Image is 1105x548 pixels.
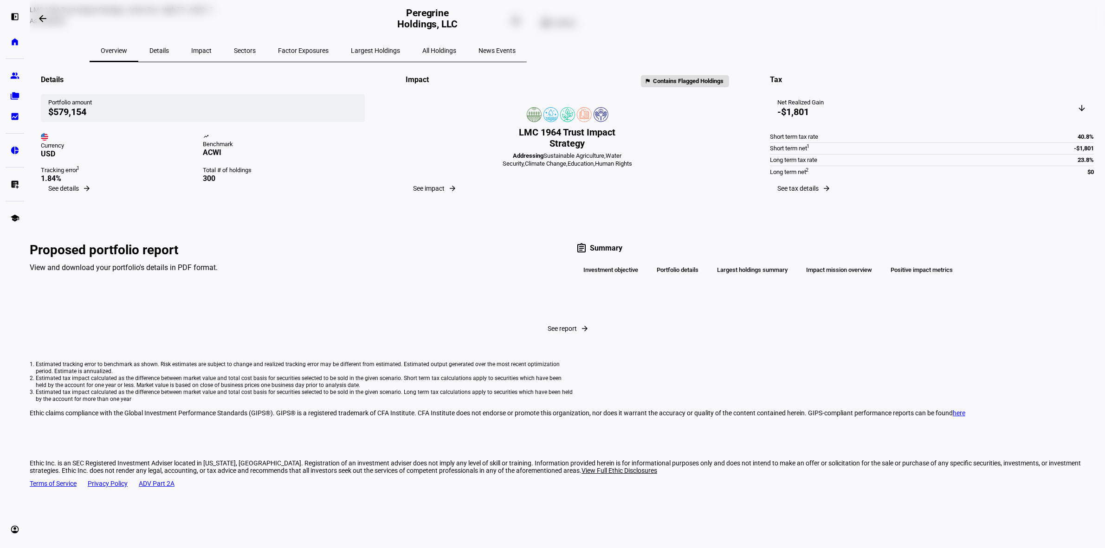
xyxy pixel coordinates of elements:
[777,106,824,117] div: -$1,801
[953,409,965,417] a: here
[543,107,558,122] img: cleanWater.colored.svg
[41,149,203,158] div: USD
[525,160,568,167] span: Climate Change,
[581,324,589,333] mat-icon: arrow_forward
[234,47,256,54] span: Sectors
[203,134,211,141] mat-icon: trending_up
[577,107,592,122] img: education.colored.svg
[527,107,542,122] img: sustainableAgriculture.colored.svg
[10,71,19,80] eth-mat-symbol: group
[770,75,782,84] div: Tax
[30,480,77,487] a: Terms of Service
[770,145,807,152] div: Short term net
[413,185,445,192] span: See impact
[191,47,212,54] span: Impact
[884,262,961,278] div: Positive impact metrics
[650,262,706,278] div: Portfolio details
[770,133,818,141] div: Short term tax rate
[48,185,79,192] span: See details
[595,160,632,167] span: Human Rights
[513,152,544,159] b: Addressing
[41,75,64,84] div: Details
[41,179,97,198] button: See details
[1087,168,1094,176] div: $0
[48,99,357,106] div: Portfolio amount
[406,75,429,87] div: Impact
[806,167,808,174] sup: 2
[88,480,128,487] a: Privacy Policy
[594,107,608,122] img: humanRights.colored.svg
[41,174,203,183] div: 1.84%
[807,143,809,150] sup: 1
[799,262,880,278] div: Impact mission overview
[710,262,795,278] div: Largest holdings summary
[10,213,19,223] eth-mat-symbol: school
[139,480,174,487] a: ADV Part 2A
[10,37,19,46] eth-mat-symbol: home
[576,262,646,278] div: Investment objective
[582,467,657,474] span: View Full Ethic Disclosures
[203,174,365,183] div: 300
[503,152,622,167] span: Water Security,
[6,87,24,105] a: folder_copy
[6,107,24,126] a: bid_landscape
[278,47,329,54] span: Factor Exposures
[448,184,457,193] mat-icon: arrow_forward
[10,525,19,534] eth-mat-symbol: account_circle
[645,76,651,86] mat-icon: flag
[387,7,468,30] h2: Peregrine Holdings, LLC
[576,243,588,254] mat-icon: assignment
[30,243,559,258] div: Proposed portfolio report
[503,127,633,149] div: LMC 1964 Trust Impact Strategy
[41,142,203,149] div: Currency
[203,141,365,148] div: Benchmark
[36,375,573,389] li: Estimated tax impact calculated as the difference between market value and total cost basis for s...
[41,167,203,174] div: Tracking error
[36,361,573,375] li: Estimated tracking error to benchmark as shown. Risk estimates are subject to change and realized...
[770,179,836,198] button: See tax details
[777,99,824,106] div: Net Realized Gain
[30,409,1105,417] p: Ethic claims compliance with the Global Investment Performance Standards (GIPS®). GIPS® is a regi...
[1078,133,1094,141] div: 40.8%
[406,179,462,198] button: See impact
[101,47,127,54] span: Overview
[48,106,357,117] div: $579,154
[36,389,573,403] li: Estimated tax impact calculated as the difference between market value and total cost basis for s...
[10,112,19,121] eth-mat-symbol: bid_landscape
[6,66,24,85] a: group
[30,459,1105,474] div: Ethic Inc. is an SEC Registered Investment Adviser located in [US_STATE], [GEOGRAPHIC_DATA]. Regi...
[203,148,365,157] div: ACWI
[822,184,831,193] mat-icon: arrow_forward
[10,91,19,101] eth-mat-symbol: folder_copy
[1078,156,1094,164] div: 23.8%
[10,146,19,155] eth-mat-symbol: pie_chart
[83,184,91,193] mat-icon: arrow_forward
[1077,103,1086,113] mat-icon: arrow_downward
[77,165,79,171] sup: 1
[770,156,817,164] div: Long term tax rate
[770,168,806,176] div: Long term net
[478,47,516,54] span: News Events
[422,47,456,54] span: All Holdings
[548,325,577,332] span: See report
[37,13,48,24] mat-icon: arrow_backwards
[203,167,365,174] div: Total # of holdings
[149,47,169,54] span: Details
[777,185,819,192] span: See tax details
[30,319,1105,338] button: See report
[10,12,19,21] eth-mat-symbol: left_panel_open
[1074,145,1094,152] div: -$1,801
[560,107,575,122] img: climateChange.colored.svg
[653,76,724,86] span: Contains Flagged Holdings
[6,32,24,51] a: home
[568,160,595,167] span: Education,
[351,47,400,54] span: Largest Holdings
[30,263,559,272] div: View and download your portfolio's details in PDF format.
[6,141,24,160] a: pie_chart
[10,180,19,189] eth-mat-symbol: list_alt_add
[544,152,606,159] span: Sustainable Agriculture,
